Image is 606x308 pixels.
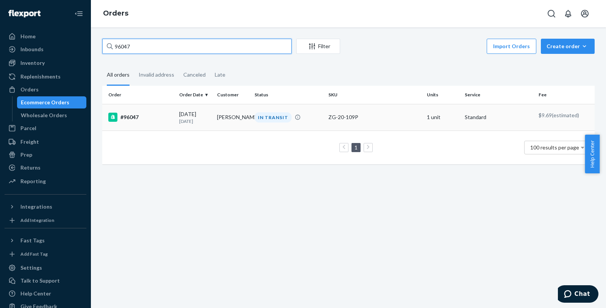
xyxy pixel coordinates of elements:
div: Parcel [20,124,36,132]
a: Add Fast Tag [5,250,86,259]
div: All orders [107,65,130,86]
div: Inbounds [20,46,44,53]
div: Add Integration [20,217,54,223]
th: Order [102,86,176,104]
a: Inbounds [5,43,86,55]
button: Open account menu [577,6,592,21]
div: Filter [297,42,340,50]
a: Returns [5,162,86,174]
p: $9.69 [539,112,589,119]
button: Integrations [5,201,86,213]
a: Add Integration [5,216,86,225]
td: [PERSON_NAME] [214,104,252,130]
p: Standard [465,113,533,121]
button: Filter [296,39,340,54]
a: Ecommerce Orders [17,96,87,108]
a: Freight [5,136,86,148]
div: Prep [20,151,32,159]
button: Create order [541,39,595,54]
p: [DATE] [179,118,211,124]
div: Inventory [20,59,45,67]
div: IN TRANSIT [255,112,292,123]
th: Order Date [176,86,214,104]
iframe: Opens a widget where you can chat to one of our agents [558,285,598,304]
a: Orders [5,83,86,96]
div: Late [215,65,225,85]
div: Ecommerce Orders [21,99,69,106]
button: Open notifications [561,6,576,21]
a: Inventory [5,57,86,69]
a: Prep [5,149,86,161]
div: Add Fast Tag [20,251,48,257]
a: Orders [103,9,128,17]
a: Replenishments [5,71,86,83]
button: Talk to Support [5,275,86,287]
div: Reporting [20,178,46,185]
div: Home [20,33,36,40]
div: Fast Tags [20,237,45,244]
div: Orders [20,86,39,93]
a: Parcel [5,122,86,134]
td: 1 unit [424,104,462,130]
div: Replenishments [20,73,61,80]
button: Open Search Box [544,6,559,21]
div: Returns [20,164,41,171]
th: Service [462,86,536,104]
th: Status [251,86,325,104]
span: 100 results per page [530,144,579,151]
div: Wholesale Orders [21,112,67,119]
a: Settings [5,262,86,274]
div: ZG-20-109P [328,113,421,121]
div: Canceled [183,65,206,85]
th: Fee [536,86,595,104]
div: Talk to Support [20,277,60,284]
input: Search orders [102,39,292,54]
div: Freight [20,138,39,146]
a: Home [5,30,86,42]
div: #96047 [108,113,173,122]
th: SKU [325,86,424,104]
div: Help Center [20,290,51,297]
button: Help Center [585,135,600,173]
span: (estimated) [552,112,579,118]
div: Invalid address [139,65,174,85]
a: Wholesale Orders [17,109,87,121]
a: Reporting [5,175,86,187]
button: Close Navigation [71,6,86,21]
ol: breadcrumbs [97,3,134,25]
img: Flexport logo [8,10,41,17]
div: Customer [217,91,249,98]
button: Fast Tags [5,234,86,247]
th: Units [424,86,462,104]
div: [DATE] [179,110,211,124]
div: Integrations [20,203,52,211]
a: Page 1 is your current page [353,144,359,151]
button: Import Orders [487,39,536,54]
div: Settings [20,264,42,272]
div: Create order [547,42,589,50]
a: Help Center [5,288,86,300]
